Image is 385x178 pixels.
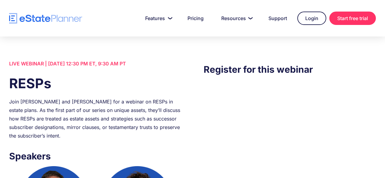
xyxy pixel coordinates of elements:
div: Join [PERSON_NAME] and [PERSON_NAME] for a webinar on RESPs in estate plans. As the first part of... [9,97,181,140]
a: Pricing [180,12,211,24]
a: Support [261,12,294,24]
iframe: Form 0 [204,89,376,134]
h3: Speakers [9,149,181,163]
div: LIVE WEBINAR | [DATE] 12:30 PM ET, 9:30 AM PT [9,59,181,68]
a: home [9,13,82,24]
h1: RESPs [9,74,181,93]
a: Start free trial [329,12,376,25]
a: Resources [214,12,258,24]
a: Features [138,12,177,24]
h3: Register for this webinar [204,62,376,76]
a: Login [297,12,326,25]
